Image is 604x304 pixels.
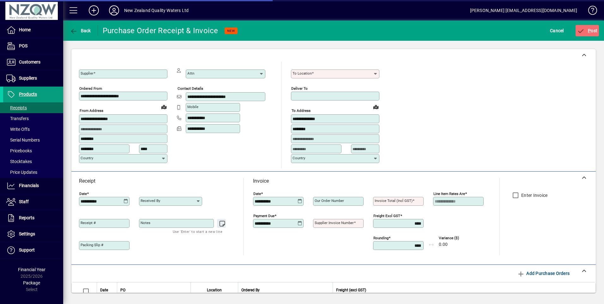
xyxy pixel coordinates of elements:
a: Transfers [3,113,63,124]
a: Suppliers [3,70,63,86]
span: PO [120,287,125,294]
a: Customers [3,54,63,70]
mat-label: Ordered from [79,86,102,91]
span: Add Purchase Orders [517,268,570,278]
a: Pricebooks [3,145,63,156]
span: POS [19,43,27,48]
div: Date [100,287,114,294]
span: Package [23,280,40,285]
mat-label: Mobile [187,105,198,109]
span: Financials [19,183,39,188]
a: Receipts [3,102,63,113]
mat-label: Our order number [315,198,344,203]
button: Profile [104,5,124,16]
a: View on map [159,102,169,112]
span: Price Updates [6,170,37,175]
span: Home [19,27,31,32]
mat-label: Line item rates are [433,192,465,196]
button: Cancel [548,25,565,36]
div: New Zealand Quality Waters Ltd [124,5,189,15]
span: Staff [19,199,29,204]
a: Support [3,242,63,258]
mat-label: Date [253,192,261,196]
a: Stocktakes [3,156,63,167]
span: Support [19,247,35,252]
span: Ordered By [241,287,260,294]
button: Post [576,25,599,36]
span: Suppliers [19,76,37,81]
span: Date [100,287,108,294]
span: Transfers [6,116,29,121]
mat-label: Attn [187,71,194,76]
span: Cancel [550,26,564,36]
span: Products [19,92,37,97]
a: Home [3,22,63,38]
a: Price Updates [3,167,63,178]
div: [PERSON_NAME] [EMAIL_ADDRESS][DOMAIN_NAME] [470,5,577,15]
mat-label: Supplier invoice number [315,221,354,225]
div: PO [120,287,187,294]
button: Back [68,25,93,36]
mat-label: Notes [141,221,150,225]
mat-hint: Use 'Enter' to start a new line [173,228,222,235]
a: Write Offs [3,124,63,135]
mat-label: Freight excl GST [373,214,400,218]
a: Serial Numbers [3,135,63,145]
a: Financials [3,178,63,194]
span: Variance ($) [439,236,477,240]
mat-label: Date [79,192,87,196]
a: Staff [3,194,63,210]
div: Freight (excl GST) [336,287,588,294]
mat-label: Payment due [253,214,275,218]
mat-label: Country [293,156,305,160]
div: Purchase Order Receipt & Invoice [103,26,218,36]
span: Freight (excl GST) [336,287,366,294]
span: Location [207,287,222,294]
button: Add Purchase Orders [515,268,572,279]
div: Ordered By [241,287,329,294]
a: Reports [3,210,63,226]
mat-label: Received by [141,198,160,203]
span: 0.00 [439,242,448,247]
mat-label: Rounding [373,236,389,240]
a: Knowledge Base [583,1,596,22]
span: ost [577,28,598,33]
span: Write Offs [6,127,30,132]
mat-label: Deliver To [291,86,308,91]
a: Settings [3,226,63,242]
mat-label: Country [81,156,93,160]
mat-label: Receipt # [81,221,96,225]
span: Customers [19,59,40,64]
span: NEW [227,29,235,33]
mat-label: Invoice Total (incl GST) [375,198,413,203]
span: Financial Year [18,267,45,272]
span: Serial Numbers [6,137,40,143]
mat-label: Supplier [81,71,94,76]
span: Stocktakes [6,159,32,164]
span: P [588,28,591,33]
span: Settings [19,231,35,236]
span: Reports [19,215,34,220]
mat-label: To location [293,71,312,76]
span: Pricebooks [6,148,32,153]
a: POS [3,38,63,54]
app-page-header-button: Back [63,25,98,36]
button: Add [84,5,104,16]
span: Back [70,28,91,33]
a: View on map [371,102,381,112]
label: Enter Invoice [520,192,547,198]
mat-label: Packing Slip # [81,243,103,247]
span: Receipts [6,105,27,110]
